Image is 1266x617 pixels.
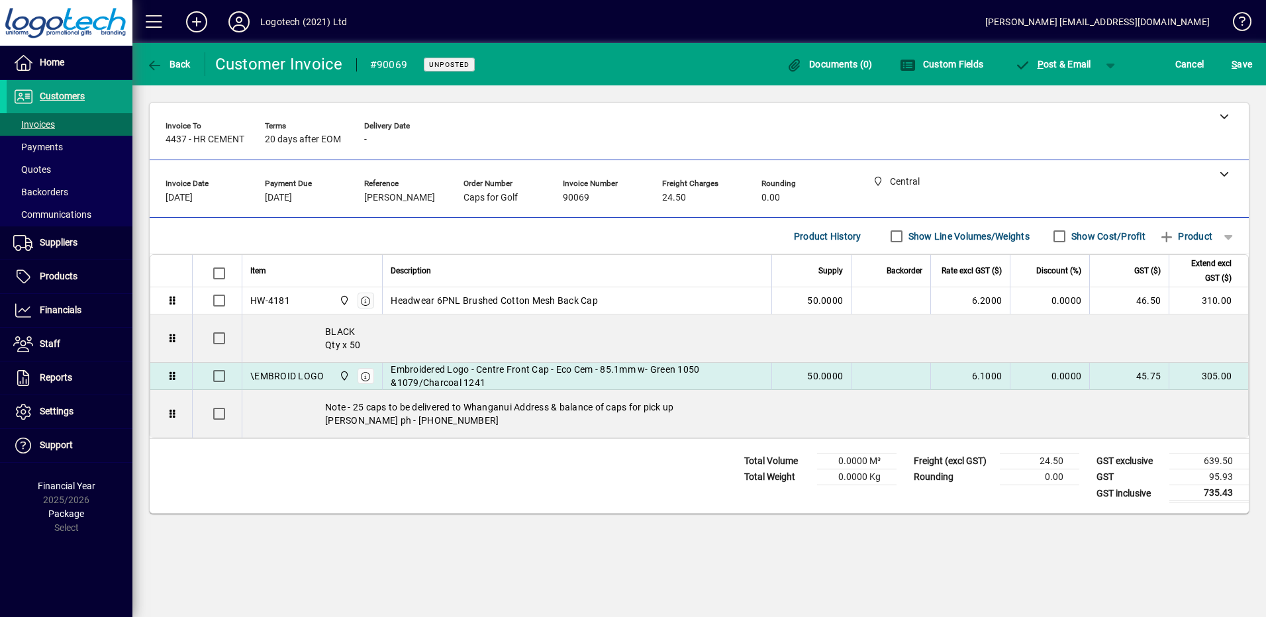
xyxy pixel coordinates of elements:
[13,164,51,175] span: Quotes
[794,226,861,247] span: Product History
[7,429,132,462] a: Support
[789,224,867,248] button: Product History
[7,226,132,260] a: Suppliers
[1232,59,1237,70] span: S
[40,440,73,450] span: Support
[265,193,292,203] span: [DATE]
[1090,453,1169,469] td: GST exclusive
[40,372,72,383] span: Reports
[40,406,73,416] span: Settings
[1169,485,1249,502] td: 735.43
[13,142,63,152] span: Payments
[1090,485,1169,502] td: GST inclusive
[807,294,843,307] span: 50.0000
[13,187,68,197] span: Backorders
[146,59,191,70] span: Back
[1169,287,1248,314] td: 310.00
[1228,52,1255,76] button: Save
[738,469,817,485] td: Total Weight
[40,305,81,315] span: Financials
[364,134,367,145] span: -
[143,52,194,76] button: Back
[1172,52,1208,76] button: Cancel
[370,54,408,75] div: #90069
[1089,363,1169,390] td: 45.75
[7,46,132,79] a: Home
[7,113,132,136] a: Invoices
[942,263,1002,278] span: Rate excl GST ($)
[250,263,266,278] span: Item
[7,361,132,395] a: Reports
[939,294,1002,307] div: 6.2000
[48,508,84,519] span: Package
[907,469,1000,485] td: Rounding
[364,193,435,203] span: [PERSON_NAME]
[1000,453,1079,469] td: 24.50
[429,60,469,69] span: Unposted
[218,10,260,34] button: Profile
[787,59,873,70] span: Documents (0)
[336,369,351,383] span: Central
[1152,224,1219,248] button: Product
[1232,54,1252,75] span: ave
[1036,263,1081,278] span: Discount (%)
[242,314,1248,362] div: BLACK Qty x 50
[738,453,817,469] td: Total Volume
[985,11,1210,32] div: [PERSON_NAME] [EMAIL_ADDRESS][DOMAIN_NAME]
[260,11,347,32] div: Logotech (2021) Ltd
[807,369,843,383] span: 50.0000
[1090,469,1169,485] td: GST
[1000,469,1079,485] td: 0.00
[887,263,922,278] span: Backorder
[1159,226,1212,247] span: Product
[906,230,1030,243] label: Show Line Volumes/Weights
[13,119,55,130] span: Invoices
[132,52,205,76] app-page-header-button: Back
[1010,363,1089,390] td: 0.0000
[897,52,987,76] button: Custom Fields
[166,134,244,145] span: 4437 - HR CEMENT
[7,328,132,361] a: Staff
[783,52,876,76] button: Documents (0)
[761,193,780,203] span: 0.00
[1177,256,1232,285] span: Extend excl GST ($)
[939,369,1002,383] div: 6.1000
[907,453,1000,469] td: Freight (excl GST)
[250,369,324,383] div: \EMBROID LOGO
[391,294,598,307] span: Headwear 6PNL Brushed Cotton Mesh Back Cap
[818,263,843,278] span: Supply
[1038,59,1044,70] span: P
[817,453,897,469] td: 0.0000 M³
[265,134,341,145] span: 20 days after EOM
[7,158,132,181] a: Quotes
[40,91,85,101] span: Customers
[250,294,290,307] div: HW-4181
[40,57,64,68] span: Home
[7,136,132,158] a: Payments
[38,481,95,491] span: Financial Year
[1134,263,1161,278] span: GST ($)
[563,193,589,203] span: 90069
[1089,287,1169,314] td: 46.50
[40,338,60,349] span: Staff
[1223,3,1249,46] a: Knowledge Base
[463,193,518,203] span: Caps for Golf
[175,10,218,34] button: Add
[7,181,132,203] a: Backorders
[817,469,897,485] td: 0.0000 Kg
[40,271,77,281] span: Products
[7,260,132,293] a: Products
[900,59,983,70] span: Custom Fields
[166,193,193,203] span: [DATE]
[1169,363,1248,390] td: 305.00
[1008,52,1098,76] button: Post & Email
[1069,230,1145,243] label: Show Cost/Profit
[215,54,343,75] div: Customer Invoice
[1010,287,1089,314] td: 0.0000
[7,395,132,428] a: Settings
[391,263,431,278] span: Description
[7,203,132,226] a: Communications
[391,363,763,389] span: Embroidered Logo - Centre Front Cap - Eco Cem - 85.1mm w- Green 1050 &1079/Charcoal 1241
[1169,453,1249,469] td: 639.50
[7,294,132,327] a: Financials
